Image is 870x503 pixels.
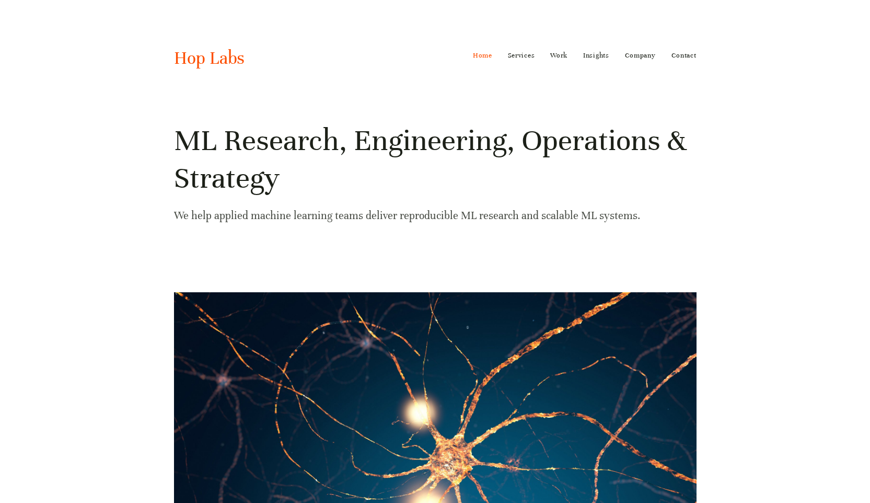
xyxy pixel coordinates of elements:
[508,47,535,64] a: Services
[625,47,656,64] a: Company
[550,47,567,64] a: Work
[671,47,697,64] a: Contact
[583,47,609,64] a: Insights
[174,47,245,69] a: Hop Labs
[473,47,492,64] a: Home
[174,122,697,197] h1: ML Research, Engineering, Operations & Strategy
[174,207,697,225] p: We help applied machine learning teams deliver reproducible ML research and scalable ML systems.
